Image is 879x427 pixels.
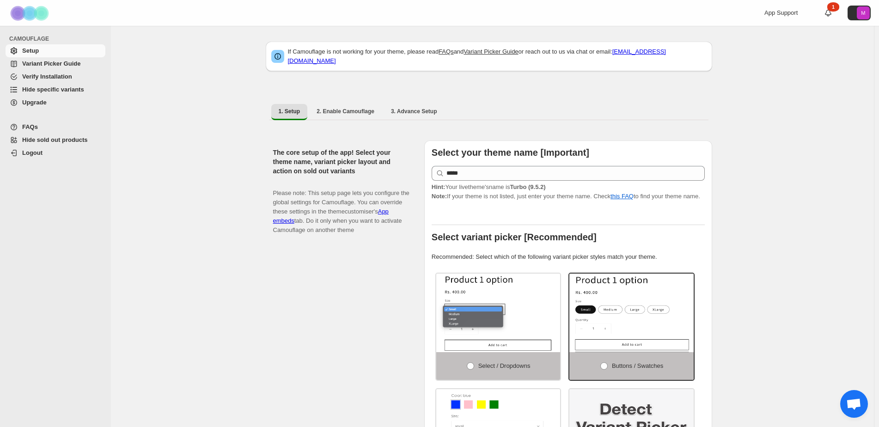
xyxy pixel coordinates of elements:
[288,47,707,66] p: If Camouflage is not working for your theme, please read and or reach out to us via chat or email:
[6,96,105,109] a: Upgrade
[432,183,546,190] span: Your live theme's name is
[432,183,705,201] p: If your theme is not listed, just enter your theme name. Check to find your theme name.
[439,48,454,55] a: FAQs
[612,362,663,369] span: Buttons / Swatches
[6,57,105,70] a: Variant Picker Guide
[6,121,105,134] a: FAQs
[432,252,705,262] p: Recommended: Select which of the following variant picker styles match your theme.
[273,148,409,176] h2: The core setup of the app! Select your theme name, variant picker layout and action on sold out v...
[861,10,865,16] text: M
[857,6,870,19] span: Avatar with initials M
[273,179,409,235] p: Please note: This setup page lets you configure the global settings for Camouflage. You can overr...
[824,8,833,18] a: 1
[6,83,105,96] a: Hide specific variants
[9,35,106,43] span: CAMOUFLAGE
[436,274,561,352] img: Select / Dropdowns
[22,60,80,67] span: Variant Picker Guide
[22,136,88,143] span: Hide sold out products
[22,149,43,156] span: Logout
[478,362,531,369] span: Select / Dropdowns
[432,147,589,158] b: Select your theme name [Important]
[510,183,545,190] strong: Turbo (9.5.2)
[848,6,871,20] button: Avatar with initials M
[432,232,597,242] b: Select variant picker [Recommended]
[840,390,868,418] a: Open chat
[764,9,798,16] span: App Support
[22,73,72,80] span: Verify Installation
[432,183,446,190] strong: Hint:
[827,2,839,12] div: 1
[22,99,47,106] span: Upgrade
[6,134,105,146] a: Hide sold out products
[22,123,38,130] span: FAQs
[432,193,447,200] strong: Note:
[317,108,374,115] span: 2. Enable Camouflage
[610,193,634,200] a: this FAQ
[22,47,39,54] span: Setup
[22,86,84,93] span: Hide specific variants
[391,108,437,115] span: 3. Advance Setup
[7,0,54,26] img: Camouflage
[6,44,105,57] a: Setup
[464,48,518,55] a: Variant Picker Guide
[6,70,105,83] a: Verify Installation
[279,108,300,115] span: 1. Setup
[6,146,105,159] a: Logout
[569,274,694,352] img: Buttons / Swatches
